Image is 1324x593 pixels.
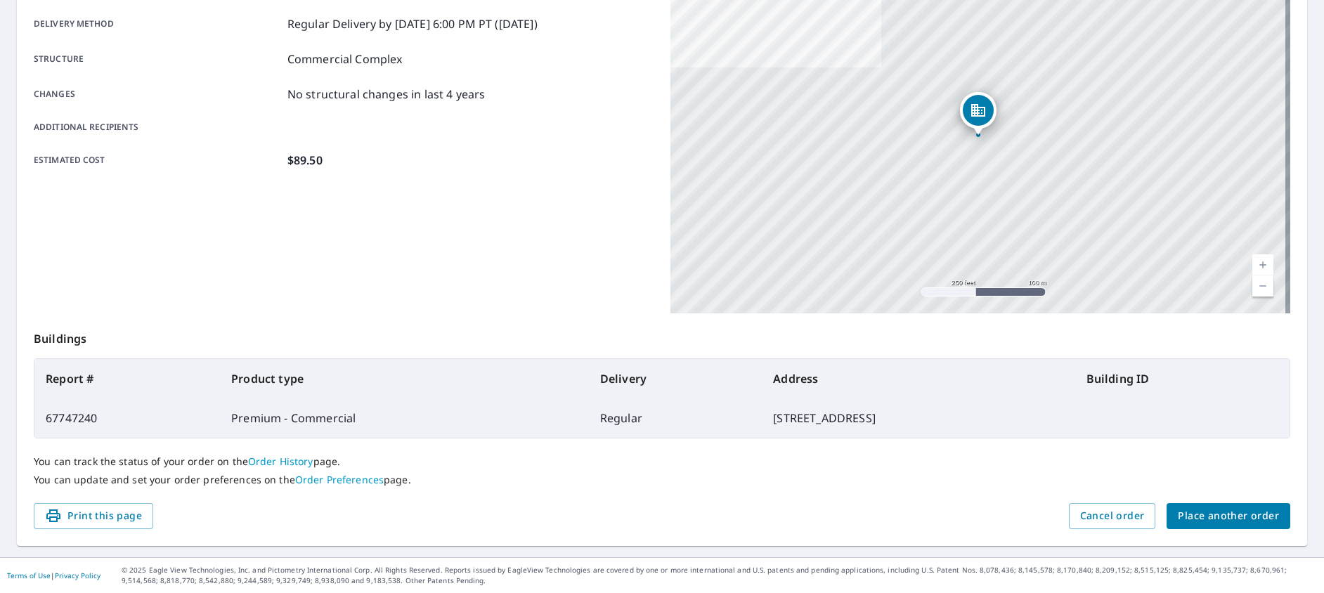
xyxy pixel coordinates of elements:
p: © 2025 Eagle View Technologies, Inc. and Pictometry International Corp. All Rights Reserved. Repo... [122,565,1317,586]
td: 67747240 [34,398,220,438]
button: Place another order [1167,503,1290,529]
p: Structure [34,51,282,67]
p: Regular Delivery by [DATE] 6:00 PM PT ([DATE]) [287,15,538,32]
span: Print this page [45,507,142,525]
a: Privacy Policy [55,571,100,580]
p: $89.50 [287,152,323,169]
td: [STREET_ADDRESS] [762,398,1075,438]
th: Product type [220,359,589,398]
button: Print this page [34,503,153,529]
th: Report # [34,359,220,398]
p: Changes [34,86,282,103]
p: You can track the status of your order on the page. [34,455,1290,468]
a: Current Level 17, Zoom In [1252,254,1273,275]
a: Order Preferences [295,473,384,486]
p: No structural changes in last 4 years [287,86,486,103]
span: Place another order [1178,507,1279,525]
p: Additional recipients [34,121,282,133]
th: Building ID [1075,359,1290,398]
th: Address [762,359,1075,398]
p: Delivery method [34,15,282,32]
td: Regular [589,398,762,438]
span: Cancel order [1080,507,1145,525]
p: Buildings [34,313,1290,358]
p: Commercial Complex [287,51,403,67]
a: Current Level 17, Zoom Out [1252,275,1273,296]
p: You can update and set your order preferences on the page. [34,474,1290,486]
div: Dropped pin, building 1, Commercial property, 3040 Sycamore School Rd Fort Worth, TX 76133 [960,92,997,136]
p: Estimated cost [34,152,282,169]
p: | [7,571,100,580]
th: Delivery [589,359,762,398]
td: Premium - Commercial [220,398,589,438]
a: Terms of Use [7,571,51,580]
button: Cancel order [1069,503,1156,529]
a: Order History [248,455,313,468]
